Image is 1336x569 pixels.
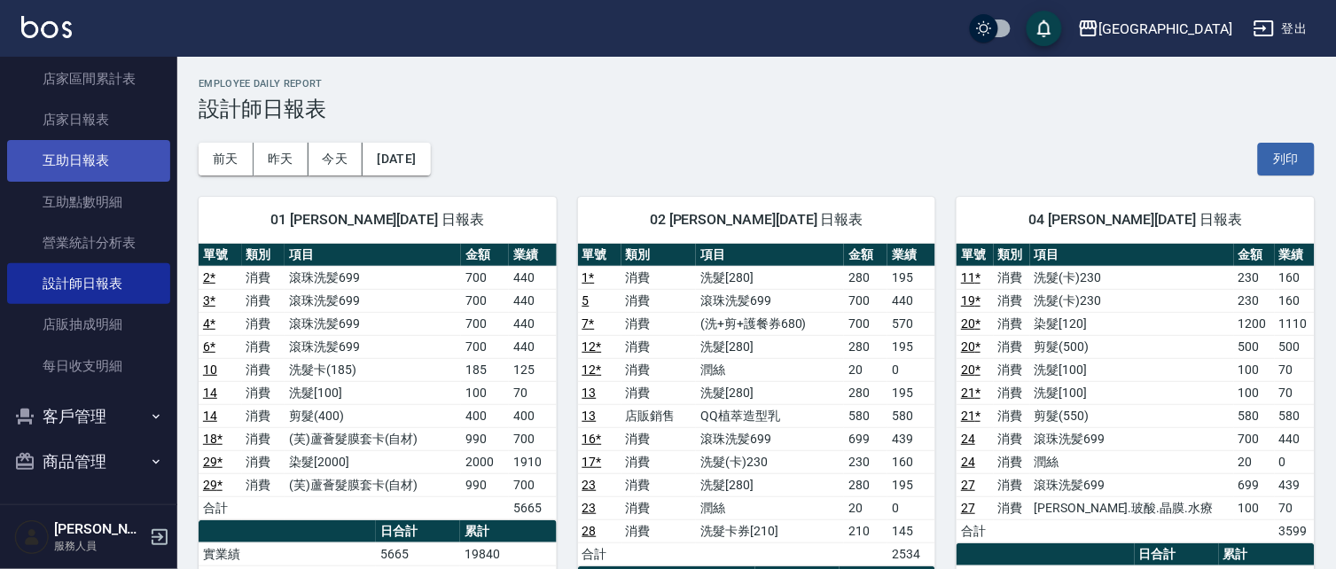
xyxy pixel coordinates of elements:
td: 1200 [1234,312,1274,335]
td: 實業績 [199,542,376,565]
button: save [1027,11,1062,46]
td: 440 [509,266,557,289]
td: 700 [509,427,557,450]
td: 洗髮(卡)230 [696,450,844,473]
td: 剪髮(550) [1030,404,1234,427]
td: 160 [1275,289,1315,312]
td: 潤絲 [1030,450,1234,473]
h5: [PERSON_NAME] [54,520,145,538]
td: 3599 [1275,519,1315,542]
td: 500 [1234,335,1274,358]
h2: Employee Daily Report [199,78,1315,90]
td: 230 [1234,289,1274,312]
td: 700 [461,289,509,312]
td: 440 [887,289,935,312]
button: 商品管理 [7,439,170,485]
td: 195 [887,473,935,496]
td: 洗髮[100] [1030,381,1234,404]
td: 洗髮[280] [696,335,844,358]
td: 440 [509,312,557,335]
button: 客戶管理 [7,394,170,440]
a: 每日收支明細 [7,346,170,386]
a: 店販抽成明細 [7,304,170,345]
td: 滾珠洗髪699 [696,427,844,450]
td: 消費 [994,266,1030,289]
button: 前天 [199,143,254,175]
td: 消費 [994,473,1030,496]
td: 0 [1275,450,1315,473]
td: 消費 [621,496,697,519]
td: 280 [844,473,887,496]
td: 滾珠洗髪699 [1030,427,1234,450]
td: 消費 [242,289,285,312]
a: 13 [582,409,597,423]
td: 70 [1275,496,1315,519]
td: 570 [887,312,935,335]
td: 699 [844,427,887,450]
div: [GEOGRAPHIC_DATA] [1099,18,1232,40]
td: (芙)蘆薈髮膜套卡(自材) [285,427,461,450]
th: 金額 [461,244,509,267]
td: 100 [1234,496,1274,519]
a: 10 [203,362,217,377]
th: 項目 [285,244,461,267]
td: 439 [1275,473,1315,496]
td: 699 [1234,473,1274,496]
button: 昨天 [254,143,309,175]
a: 27 [961,478,975,492]
td: 消費 [621,312,697,335]
th: 單號 [578,244,621,267]
td: [PERSON_NAME].玻酸.晶膜.水療 [1030,496,1234,519]
button: [GEOGRAPHIC_DATA] [1071,11,1239,47]
th: 項目 [696,244,844,267]
td: (洗+剪+護餐券680) [696,312,844,335]
a: 店家日報表 [7,99,170,140]
td: 20 [1234,450,1274,473]
td: 5665 [376,542,460,565]
th: 日合計 [1135,543,1219,566]
td: 400 [461,404,509,427]
td: 滾珠洗髪699 [696,289,844,312]
button: 登出 [1246,12,1315,45]
a: 5 [582,293,590,308]
a: 24 [961,455,975,469]
th: 業績 [509,244,557,267]
td: 消費 [242,450,285,473]
a: 23 [582,478,597,492]
img: Logo [21,16,72,38]
a: 設計師日報表 [7,263,170,304]
td: 消費 [994,289,1030,312]
span: 02 [PERSON_NAME][DATE] 日報表 [599,211,915,229]
a: 23 [582,501,597,515]
table: a dense table [199,244,557,520]
td: 2000 [461,450,509,473]
th: 單號 [957,244,993,267]
td: 消費 [621,358,697,381]
td: 195 [887,335,935,358]
td: 洗髮[100] [1030,358,1234,381]
td: 700 [1234,427,1274,450]
td: 580 [1234,404,1274,427]
td: 滾珠洗髪699 [285,266,461,289]
td: 剪髮(500) [1030,335,1234,358]
th: 日合計 [376,520,460,543]
td: 580 [887,404,935,427]
td: 580 [1275,404,1315,427]
td: 0 [887,496,935,519]
td: 洗髮卡券[210] [696,519,844,542]
td: 消費 [621,381,697,404]
th: 類別 [621,244,697,267]
td: 195 [887,266,935,289]
td: 1110 [1275,312,1315,335]
a: 27 [961,501,975,515]
td: 染髮[2000] [285,450,461,473]
td: 160 [1275,266,1315,289]
th: 累計 [460,520,556,543]
td: 消費 [242,427,285,450]
td: 消費 [994,427,1030,450]
td: 100 [461,381,509,404]
a: 14 [203,409,217,423]
td: 440 [1275,427,1315,450]
td: 消費 [994,335,1030,358]
td: 70 [1275,358,1315,381]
